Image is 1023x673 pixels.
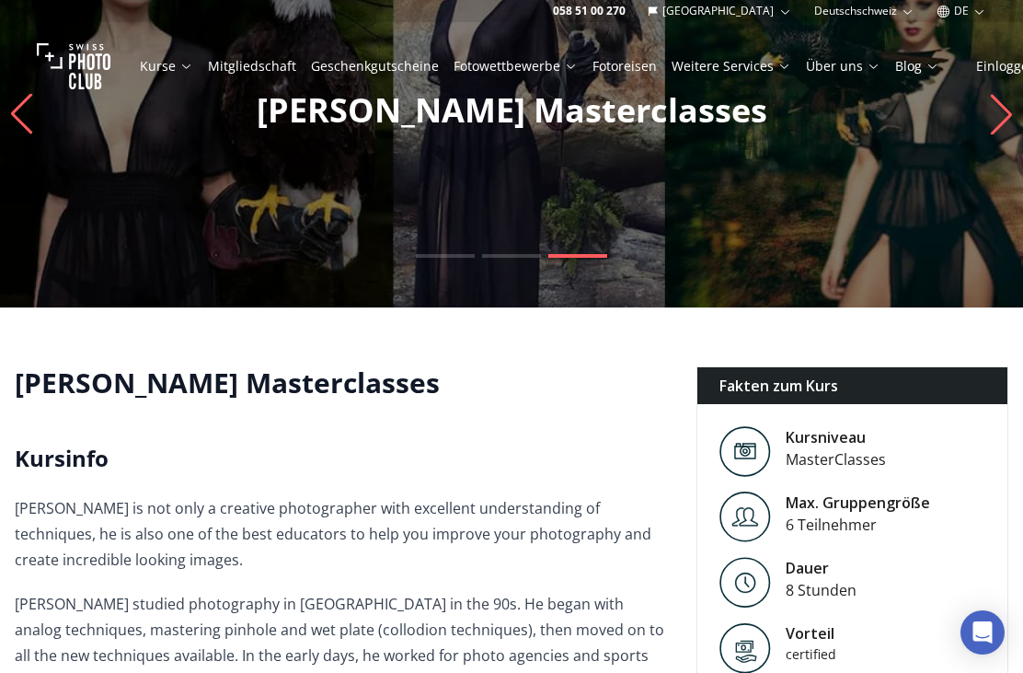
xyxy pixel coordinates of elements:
[15,444,667,473] h2: Kursinfo
[895,57,939,75] a: Blog
[664,53,799,79] button: Weitere Services
[15,495,667,573] p: [PERSON_NAME] is not only a creative photographer with excellent understanding of techniques, he ...
[201,53,304,79] button: Mitgliedschaft
[140,57,193,75] a: Kurse
[719,492,771,542] img: Level
[446,53,585,79] button: Fotowettbewerbe
[672,57,791,75] a: Weitere Services
[786,579,856,601] div: 8 Stunden
[786,644,942,664] div: certified
[37,29,110,103] img: Swiss photo club
[592,57,657,75] a: Fotoreisen
[786,426,886,448] div: Kursniveau
[799,53,888,79] button: Über uns
[454,57,578,75] a: Fotowettbewerbe
[806,57,880,75] a: Über uns
[786,448,886,470] div: MasterClasses
[585,53,664,79] button: Fotoreisen
[311,57,439,75] a: Geschenkgutscheine
[960,610,1005,655] div: Open Intercom Messenger
[553,4,626,18] a: 058 51 00 270
[719,426,771,477] img: Level
[15,366,667,400] h1: [PERSON_NAME] Masterclasses
[719,557,771,608] img: Level
[697,367,1007,404] div: Fakten zum Kurs
[786,622,942,644] div: Vorteil
[304,53,446,79] button: Geschenkgutscheine
[888,53,947,79] button: Blog
[786,514,930,536] div: 6 Teilnehmer
[786,492,930,514] div: Max. Gruppengröße
[132,53,201,79] button: Kurse
[208,57,296,75] a: Mitgliedschaft
[786,557,856,579] div: Dauer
